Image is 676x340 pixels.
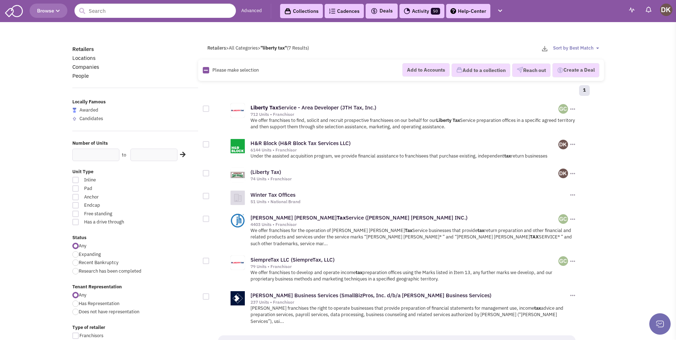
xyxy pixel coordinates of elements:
b: Tax [405,227,412,233]
span: Research has been completed [79,268,141,274]
b: Tax [269,104,278,111]
img: il1DiCgSDUaTHjpocizYYg.png [558,169,568,178]
img: VectorPaper_Plane.png [517,67,523,73]
span: Please make selection [212,67,259,73]
a: Cadences [325,4,364,18]
img: Donnie Keller [660,4,672,16]
p: Under the assisted acquisition program, we provide financial assistance to franchisees that purch... [251,153,577,160]
img: 4gsb4SvoTEGolcWcxLFjKw.png [558,104,568,114]
b: Liberty [436,117,451,123]
span: Pad [79,185,159,192]
button: Add to a collection [451,63,510,77]
button: Browse [30,4,67,18]
img: Activity.png [404,8,410,14]
label: Locally Famous [72,99,198,105]
button: Reach out [512,63,551,77]
span: Endcap [79,202,159,209]
span: Does not have representation [79,309,139,315]
a: [PERSON_NAME] [PERSON_NAME]TaxService ([PERSON_NAME] [PERSON_NAME] INC.) [251,214,468,221]
div: 79 Units • Franchisor [251,264,559,269]
a: SiempreTax LLC (SiempreTax, LLC) [251,256,335,263]
div: 4403 Units • Franchisor [251,222,559,227]
b: "liberty tax" [260,45,287,51]
a: Collections [280,4,323,18]
a: [PERSON_NAME] Business Services (SmallBizPros, Inc. d/b/a [PERSON_NAME] Business Services) [251,292,491,299]
label: Status [72,235,198,241]
span: Inline [79,177,159,184]
img: icon-deals.svg [371,7,378,15]
b: Tax [453,117,460,123]
a: Activity50 [399,4,444,18]
img: Cadences_logo.png [329,9,335,14]
b: TAX [530,234,539,240]
a: Locations [72,55,96,61]
img: SmartAdmin [5,4,23,17]
b: tax [504,153,511,159]
a: Help-Center [446,4,490,18]
button: Add to Accounts [402,63,450,77]
label: Type of retailer [72,324,198,331]
input: Search [74,4,236,18]
span: Free standing [79,211,159,217]
label: to [122,152,126,159]
span: Awarded [79,107,98,113]
img: download-2-24.png [542,46,547,51]
img: 4gsb4SvoTEGolcWcxLFjKw.png [558,214,568,224]
span: Deals [371,7,393,14]
span: All Categories (7 Results) [229,45,309,51]
a: Retailers [207,45,226,51]
p: We offer franchises for the operation of [PERSON_NAME] [PERSON_NAME] Service businesses that prov... [251,227,577,247]
a: H&R Block (H&R Block Tax Services LLC) [251,140,351,146]
span: Has a drive through [79,219,159,226]
div: 6144 Units • Franchisor [251,147,559,153]
span: Browse [37,7,60,14]
img: locallyfamous-upvote.png [72,117,77,121]
img: 4gsb4SvoTEGolcWcxLFjKw.png [558,256,568,266]
button: Create a Deal [552,63,599,77]
img: icon-collection-lavender.png [456,67,463,73]
span: Anchor [79,194,159,201]
b: Liberty [251,104,268,111]
div: 237 Units • Franchisor [251,299,568,305]
a: People [72,72,89,79]
span: 50 [431,8,440,15]
b: tax [478,227,484,233]
img: icon-collection-lavender-black.svg [284,8,291,15]
label: Unit Type [72,169,198,175]
span: Recent Bankruptcy [79,259,118,266]
p: We offer franchises to develop and operate income preparation offices using the Marks listed in I... [251,269,577,283]
img: help.png [450,8,456,14]
b: tax [534,305,541,311]
p: We offer franchises to find, solicit and recruit prospective franchisees on our behalf for our Se... [251,117,577,130]
a: (Liberty Tax) [251,169,281,175]
button: Deals [368,6,395,16]
a: Winter Tax Offices [251,191,295,198]
div: Search Nearby [175,150,187,159]
span: Any [79,292,86,298]
span: Any [79,243,86,249]
div: 712 Units • Franchisor [251,112,559,117]
img: Rectangle.png [203,67,209,73]
span: > [258,45,260,51]
b: tax [356,269,362,275]
b: Tax [337,214,346,221]
span: Franchisors [79,333,103,339]
a: Retailers [72,46,94,52]
span: Candidates [79,115,103,122]
a: Liberty TaxService - Area Developer (JTH Tax, Inc.) [251,104,376,111]
span: > [226,45,229,51]
img: il1DiCgSDUaTHjpocizYYg.png [558,140,568,149]
span: Expanding [79,251,101,257]
p: [PERSON_NAME] franchises the right to operate businesses that provide preparation of financial st... [251,305,577,325]
img: locallyfamous-largeicon.png [72,108,77,113]
a: 1 [579,85,590,96]
img: Deal-Dollar.png [557,66,563,74]
a: Companies [72,63,99,70]
span: Has Representation [79,300,119,306]
label: Number of Units [72,140,198,147]
label: Tenant Representation [72,284,198,290]
div: 51 Units • National Brand [251,199,568,205]
a: Advanced [241,7,262,14]
div: 74 Units • Franchisor [251,176,559,182]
